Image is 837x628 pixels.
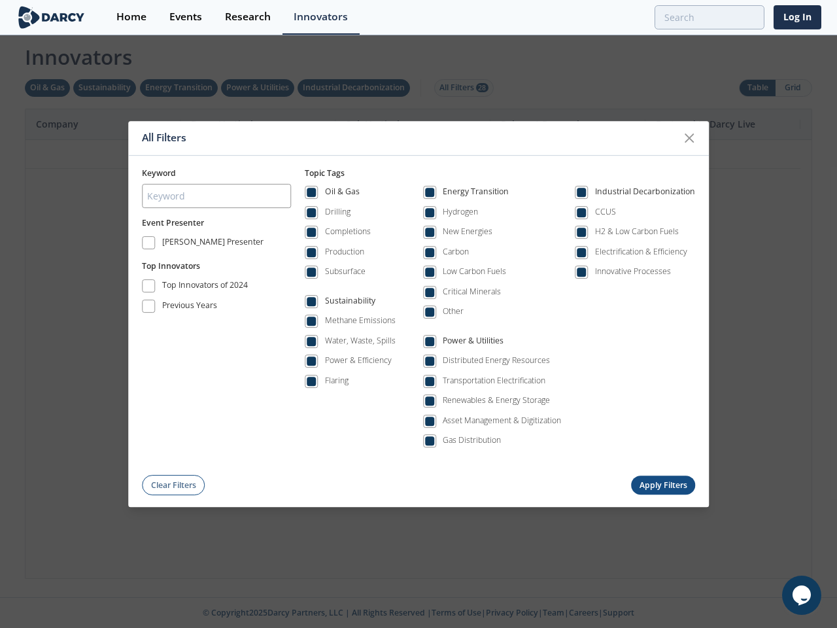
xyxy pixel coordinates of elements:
[162,279,248,295] div: Top Innovators of 2024
[142,126,677,150] div: All Filters
[325,226,371,238] div: Completions
[595,186,695,202] div: Industrial Decarbonization
[325,186,360,202] div: Oil & Gas
[325,266,366,278] div: Subsurface
[325,355,392,367] div: Power & Efficiency
[782,576,824,615] iframe: chat widget
[162,236,264,252] div: [PERSON_NAME] Presenter
[443,246,469,258] div: Carbon
[116,12,146,22] div: Home
[142,476,205,496] button: Clear Filters
[162,300,217,315] div: Previous Years
[325,295,375,311] div: Sustainability
[325,246,364,258] div: Production
[142,217,204,229] button: Event Presenter
[443,186,509,202] div: Energy Transition
[169,12,202,22] div: Events
[443,266,506,278] div: Low Carbon Fuels
[595,206,616,218] div: CCUS
[325,315,396,327] div: Methane Emissions
[443,306,464,318] div: Other
[443,206,478,218] div: Hydrogen
[443,335,504,351] div: Power & Utilities
[655,5,764,29] input: Advanced Search
[443,415,561,427] div: Asset Management & Digitization
[142,184,291,208] input: Keyword
[595,246,687,258] div: Electrification & Efficiency
[443,286,501,298] div: Critical Minerals
[443,435,501,447] div: Gas Distribution
[225,12,271,22] div: Research
[305,167,345,179] span: Topic Tags
[443,375,545,387] div: Transportation Electrification
[595,226,679,238] div: H2 & Low Carbon Fuels
[142,167,176,179] span: Keyword
[325,335,396,347] div: Water, Waste, Spills
[325,375,349,387] div: Flaring
[16,6,87,29] img: logo-wide.svg
[142,260,200,272] button: Top Innovators
[294,12,348,22] div: Innovators
[631,476,695,495] button: Apply Filters
[774,5,821,29] a: Log In
[443,355,550,367] div: Distributed Energy Resources
[443,395,550,407] div: Renewables & Energy Storage
[443,226,492,238] div: New Energies
[142,217,204,228] span: Event Presenter
[595,266,671,278] div: Innovative Processes
[325,206,350,218] div: Drilling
